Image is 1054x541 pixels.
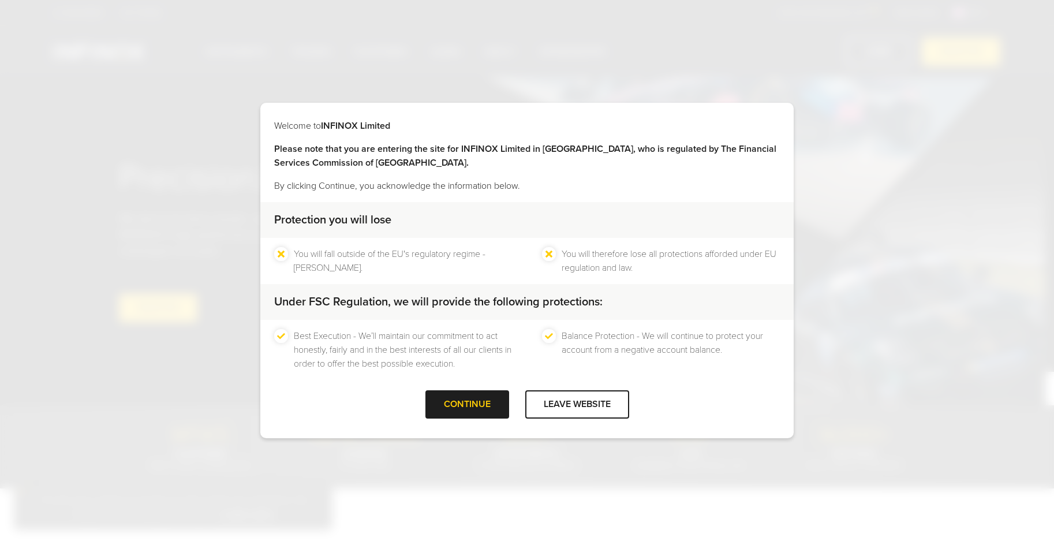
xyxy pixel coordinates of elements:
[294,247,512,275] li: You will fall outside of the EU's regulatory regime - [PERSON_NAME].
[274,143,776,169] strong: Please note that you are entering the site for INFINOX Limited in [GEOGRAPHIC_DATA], who is regul...
[321,120,390,132] strong: INFINOX Limited
[274,213,391,227] strong: Protection you will lose
[274,119,780,133] p: Welcome to
[525,390,629,419] div: LEAVE WEBSITE
[562,247,780,275] li: You will therefore lose all protections afforded under EU regulation and law.
[274,179,780,193] p: By clicking Continue, you acknowledge the information below.
[294,329,512,371] li: Best Execution - We’ll maintain our commitment to act honestly, fairly and in the best interests ...
[425,390,509,419] div: CONTINUE
[274,295,603,309] strong: Under FSC Regulation, we will provide the following protections:
[562,329,780,371] li: Balance Protection - We will continue to protect your account from a negative account balance.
